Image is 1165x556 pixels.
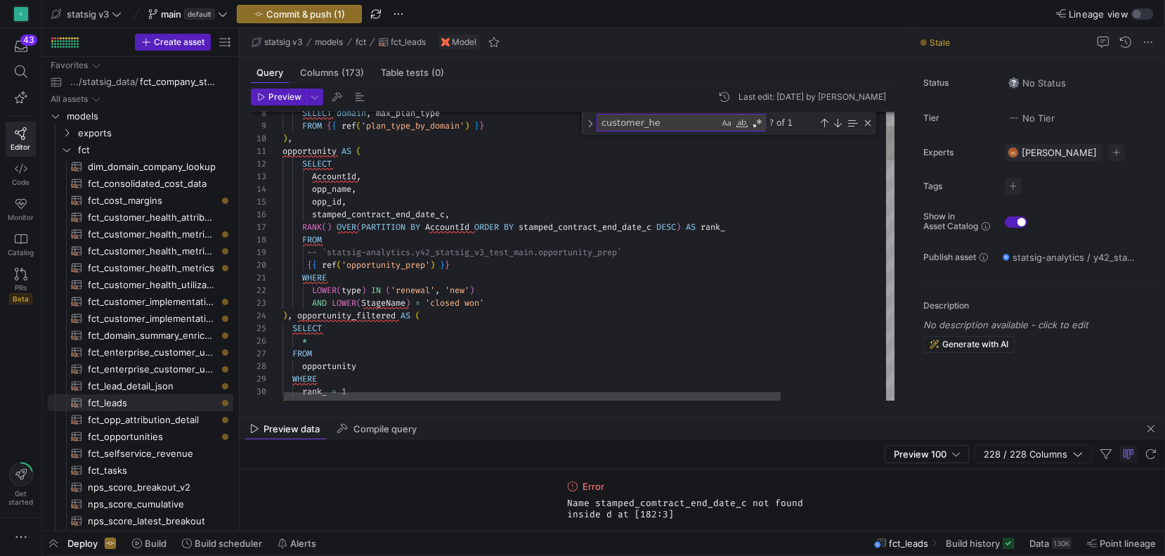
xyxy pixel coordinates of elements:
span: Commit & push (1) [266,8,345,20]
span: ORDER [474,221,499,233]
span: Get started [8,489,33,506]
span: fct_company_stats [140,74,218,90]
span: statsig v3 [67,8,109,20]
span: ortunity_prep` [553,247,622,258]
span: ( [322,221,327,233]
span: type [341,285,361,296]
span: Status [923,78,994,88]
span: nps_score_cumulative​​​​​​​​​​ [88,496,217,512]
a: fct_customer_health_metrics_v2​​​​​​​​​​ [48,243,233,259]
div: 12 [251,157,266,170]
span: Name stamped_comtract_end_date_c not found inside d at [182:3] [568,498,838,520]
div: Find in Selection (⌥⌘L) [845,115,860,131]
span: Query [256,68,283,77]
span: SELECT [292,323,322,334]
span: AND [312,297,327,309]
div: Press SPACE to select this row. [48,428,233,445]
a: fct_enterprise_customer_usage​​​​​​​​​​ [48,361,233,377]
span: fct_domain_summary_enriched​​​​​​​​​​ [88,328,217,344]
button: Preview [251,89,306,105]
span: ) [676,221,681,233]
div: Press SPACE to select this row. [48,462,233,479]
span: Alerts [290,538,316,549]
button: 43 [6,34,36,59]
div: 21 [251,271,266,284]
div: 13 [251,170,266,183]
span: stamped_contract_end_date_c [312,209,445,220]
span: default [184,8,215,20]
div: 20 [251,259,266,271]
span: Table tests [381,68,444,77]
span: No Status [1008,77,1066,89]
span: nps_score_breakout_v2​​​​​​​​​​ [88,479,217,496]
span: stamped_contract_end_date_c [519,221,651,233]
span: fct [78,142,231,158]
span: { [332,120,337,131]
a: .../statsig_data/fct_company_stats [48,74,233,90]
span: } [440,259,445,271]
span: opp_id [312,196,341,207]
a: fct_customer_implementation_metrics​​​​​​​​​​ [48,310,233,327]
span: ( [356,146,361,157]
span: Preview [268,92,301,102]
div: All assets [51,94,88,104]
span: = [415,297,420,309]
div: Press SPACE to select this row. [48,74,233,91]
a: Monitor [6,192,36,227]
span: , [445,209,450,220]
span: AS [341,146,351,157]
button: Generate with AI [923,336,1015,353]
span: Beta [9,293,32,304]
button: Point lineage [1081,531,1162,555]
span: ) [464,120,469,131]
span: 1 [341,386,346,397]
a: fct_tasks​​​​​​​​​​ [48,462,233,479]
div: Press SPACE to select this row. [48,361,233,377]
span: ) [469,285,474,296]
span: } [445,259,450,271]
p: Description [923,301,1159,311]
div: 16 [251,208,266,221]
span: 'closed won' [425,297,484,309]
span: [PERSON_NAME] [1022,147,1097,158]
button: fct [352,34,370,51]
span: FROM [302,120,322,131]
div: Press SPACE to select this row. [48,209,233,226]
div: 26 [251,335,266,347]
span: { [327,120,332,131]
span: LOWER [312,285,337,296]
span: fct_enterprise_customer_usage_3d_lag​​​​​​​​​​ [88,344,217,361]
span: ( [337,285,341,296]
span: , [287,310,292,321]
span: fct_customer_health_utilization_rate​​​​​​​​​​ [88,277,217,293]
div: 24 [251,309,266,322]
div: 11 [251,145,266,157]
div: 31 [251,398,266,410]
span: ( [356,120,361,131]
div: Press SPACE to select this row. [48,243,233,259]
span: AS [401,310,410,321]
span: opportunity [302,361,356,372]
span: { [312,259,317,271]
div: SS [1008,147,1019,158]
div: 18 [251,233,266,246]
a: fct_customer_implementation_metrics_latest​​​​​​​​​​ [48,293,233,310]
span: fct_opportunities​​​​​​​​​​ [88,429,217,445]
div: Press SPACE to select this row. [48,512,233,529]
button: No statusNo Status [1005,74,1069,92]
button: Commit & push (1) [237,5,362,23]
span: 228 / 228 Columns [984,448,1073,460]
span: , [351,183,356,195]
div: Press SPACE to select this row. [48,377,233,394]
div: 27 [251,347,266,360]
span: Compile query [353,425,417,434]
div: 29 [251,373,266,385]
a: S [6,2,36,26]
span: BY [410,221,420,233]
span: .../statsig_data/ [70,74,138,90]
span: Monitor [8,213,34,221]
button: Build history [939,531,1020,555]
div: Match Whole Word (⌥⌘W) [735,116,749,130]
a: dim_domain_company_lookup​​​​​​​​​​ [48,158,233,175]
div: Press SPACE to select this row. [48,276,233,293]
